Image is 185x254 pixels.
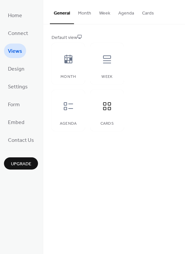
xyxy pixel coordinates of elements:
[8,11,22,21] span: Home
[58,121,78,126] div: Agenda
[4,157,38,170] button: Upgrade
[4,8,26,22] a: Home
[4,79,32,94] a: Settings
[58,75,78,79] div: Month
[8,46,22,57] span: Views
[4,97,24,111] a: Form
[8,135,34,146] span: Contact Us
[4,26,32,40] a: Connect
[52,34,175,41] div: Default view
[8,64,24,75] span: Design
[4,44,26,58] a: Views
[4,115,28,129] a: Embed
[8,82,28,92] span: Settings
[4,133,38,147] a: Contact Us
[11,161,31,168] span: Upgrade
[8,100,20,110] span: Form
[4,61,28,76] a: Design
[8,117,24,128] span: Embed
[8,28,28,39] span: Connect
[97,75,117,79] div: Week
[97,121,117,126] div: Cards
